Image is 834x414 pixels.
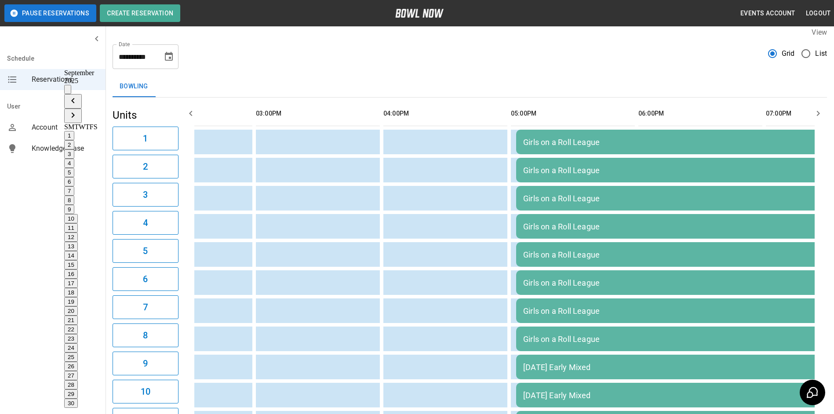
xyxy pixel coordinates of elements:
[64,214,78,223] button: Sep 10, 2025
[523,166,827,175] div: Girls on a Roll League
[64,389,78,399] button: Sep 29, 2025
[64,260,78,269] button: Sep 15, 2025
[64,334,78,343] button: Sep 23, 2025
[64,297,78,306] button: Sep 19, 2025
[113,127,178,150] button: 1
[523,222,827,231] div: Girls on a Roll League
[113,352,178,375] button: 9
[64,140,74,149] button: Sep 2, 2025
[113,323,178,347] button: 8
[64,149,74,159] button: Sep 3, 2025
[32,74,98,85] span: Reservations
[64,123,68,131] span: S
[90,123,94,131] span: F
[64,269,78,279] button: Sep 16, 2025
[64,69,98,77] div: September
[64,131,74,140] button: Sep 1, 2025
[143,300,148,314] h6: 7
[64,177,74,186] button: Sep 6, 2025
[32,122,98,133] span: Account
[64,325,78,334] button: Sep 22, 2025
[523,250,827,259] div: Girls on a Roll League
[523,306,827,316] div: Girls on a Roll League
[395,9,444,18] img: logo
[4,4,96,22] button: Pause Reservations
[64,232,78,242] button: Sep 12, 2025
[113,183,178,207] button: 3
[64,380,78,389] button: Sep 28, 2025
[523,138,827,147] div: Girls on a Roll League
[113,76,155,97] button: Bowling
[32,143,98,154] span: Knowledge Base
[523,194,827,203] div: Girls on a Roll League
[113,155,178,178] button: 2
[64,186,74,196] button: Sep 7, 2025
[143,188,148,202] h6: 3
[64,77,98,85] div: 2025
[143,131,148,145] h6: 1
[64,109,82,123] button: Next month
[79,123,85,131] span: W
[100,4,180,22] button: Create Reservation
[64,242,78,251] button: Sep 13, 2025
[113,267,178,291] button: 6
[64,343,78,352] button: Sep 24, 2025
[64,85,71,94] button: calendar view is open, switch to year view
[113,239,178,263] button: 5
[113,380,178,403] button: 10
[64,399,78,408] button: Sep 30, 2025
[143,272,148,286] h6: 6
[143,160,148,174] h6: 2
[64,94,82,109] button: Previous month
[64,251,78,260] button: Sep 14, 2025
[143,216,148,230] h6: 4
[113,211,178,235] button: 4
[113,295,178,319] button: 7
[141,385,150,399] h6: 10
[812,28,827,36] label: View
[64,316,78,325] button: Sep 21, 2025
[523,334,827,344] div: Girls on a Roll League
[523,278,827,287] div: Girls on a Roll League
[143,244,148,258] h6: 5
[94,123,98,131] span: S
[113,76,827,97] div: inventory tabs
[160,48,178,65] button: Choose date, selected date is Sep 8, 2025
[68,123,74,131] span: M
[802,5,834,22] button: Logout
[64,371,78,380] button: Sep 27, 2025
[64,196,74,205] button: Sep 8, 2025
[815,48,827,59] span: List
[64,362,78,371] button: Sep 26, 2025
[143,356,148,370] h6: 9
[85,123,90,131] span: T
[143,328,148,342] h6: 8
[113,108,178,122] h5: Units
[64,288,78,297] button: Sep 18, 2025
[64,352,78,362] button: Sep 25, 2025
[64,159,74,168] button: Sep 4, 2025
[782,48,795,59] span: Grid
[64,279,78,288] button: Sep 17, 2025
[737,5,799,22] button: Events Account
[64,168,74,177] button: Sep 5, 2025
[64,205,74,214] button: Sep 9, 2025
[64,306,78,316] button: Sep 20, 2025
[74,123,79,131] span: T
[64,223,78,232] button: Sep 11, 2025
